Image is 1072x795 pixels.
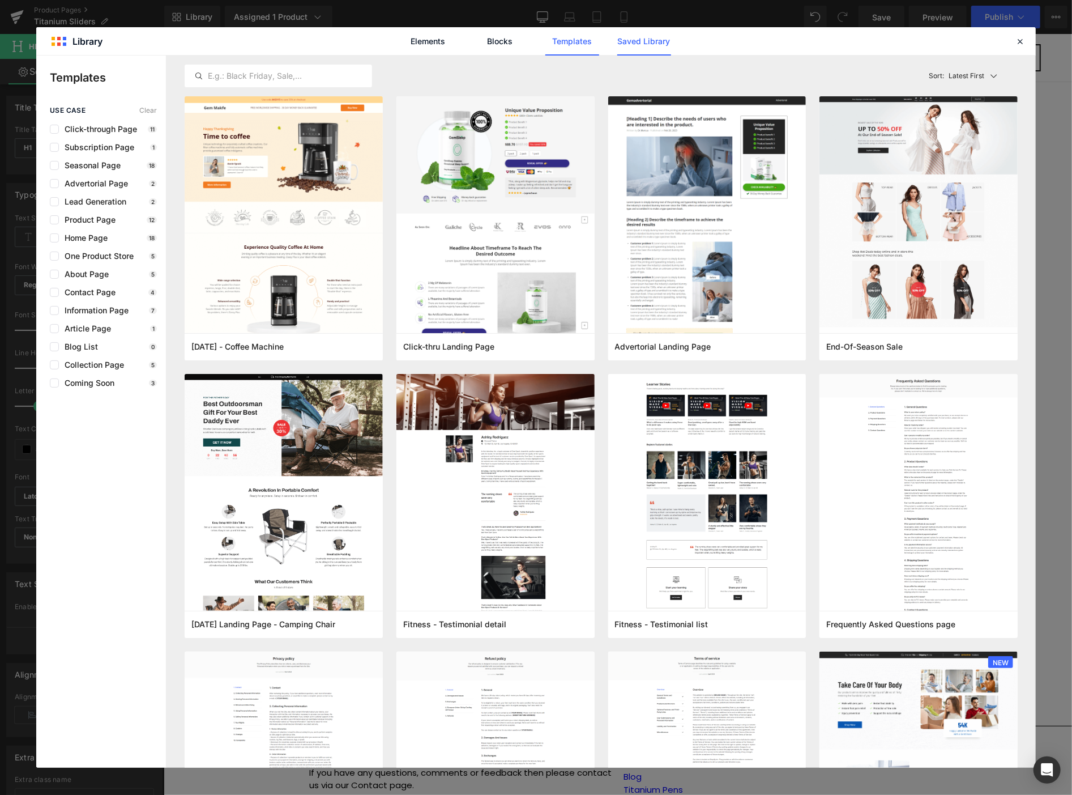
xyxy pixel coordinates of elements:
[31,12,158,35] img: Magnus Store
[113,337,189,358] button: Add To Cart
[50,69,166,86] p: Templates
[615,619,708,630] span: Fitness - Testimonial list
[59,360,124,369] span: Collection Page
[988,656,1013,669] span: NEW
[460,709,763,720] h5: Main menu
[776,17,818,31] a: SIGN IN
[608,374,806,617] img: 17f71878-3d74-413f-8a46-9f1c7175c39a.png
[149,362,157,368] p: 5
[147,162,157,169] p: 18
[819,374,1018,659] img: c6f0760d-10a5-458a-a3a5-dee21d870ebc.png
[348,520,450,543] a: Explore Blocks
[191,619,335,630] span: Father's Day Landing Page - Camping Chair
[147,216,157,223] p: 12
[150,325,157,332] p: 1
[826,342,903,352] span: End-Of-Season Sale
[139,107,157,114] span: Clear
[460,737,478,749] a: Blog
[150,144,157,151] p: 1
[460,750,519,762] a: Titanium Pens
[50,107,86,114] span: use case
[149,180,157,187] p: 2
[148,126,157,133] p: 11
[149,271,157,278] p: 5
[191,342,284,352] span: Thanksgiving - Coffee Machine
[473,27,527,56] a: Blocks
[617,27,671,56] a: Saved Library
[1033,756,1061,784] div: Open Intercom Messenger
[460,724,498,736] a: Products
[59,233,108,243] span: Home Page
[925,65,1018,87] button: Latest FirstSort:Latest First
[59,197,126,206] span: Lead Generation
[67,133,236,301] img: Titanium SG155 - Toad
[615,342,711,352] span: Advertorial Landing Page
[62,303,241,317] a: Titanium SG155 - Toad "Dimple"
[59,324,111,333] span: Article Page
[59,143,134,152] span: Subscription Page
[776,17,818,30] span: SIGN IN
[149,307,157,314] p: 7
[149,380,157,386] p: 3
[403,342,494,352] span: Click-thru Landing Page
[59,215,116,224] span: Product Page
[826,619,955,630] span: Frequently Asked Questions page
[545,27,599,56] a: Templates
[148,289,157,296] p: 4
[59,252,134,261] span: One Product Store
[149,198,157,205] p: 2
[59,270,109,279] span: About Page
[149,343,157,350] p: 0
[840,17,873,30] span: $0.00
[402,27,455,56] a: Elements
[133,552,776,560] p: or Drag & Drop elements from left sidebar
[403,619,506,630] span: Fitness - Testimonial detail
[59,161,121,170] span: Seasonal Page
[59,306,129,315] span: Information Page
[59,288,116,297] span: Contact Page
[136,325,166,338] span: $177.00
[59,179,128,188] span: Advertorial Page
[929,72,945,80] span: Sort:
[819,96,1018,734] img: 9553fc0a-6814-445f-8f6c-0dc3524f8670.png
[396,374,595,715] img: cbe28038-c0c0-4e55-9a5b-85cbf036daec.png
[124,342,178,352] span: Add To Cart
[949,71,985,81] p: Latest First
[185,69,371,83] input: E.g.: Black Friday, Sale,...
[362,71,547,101] b: Titanium Sliders
[146,711,246,724] a: Magnus Store
[459,520,561,543] a: Add Single Section
[59,125,137,134] span: Click-through Page
[821,10,877,38] a: $0.00
[59,379,114,388] span: Coming Soon
[146,733,449,758] p: If you have any questions, comments or feedback then please contact us via our Contact page.
[147,235,157,241] p: 18
[59,342,98,351] span: Blog List
[149,253,157,260] p: 5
